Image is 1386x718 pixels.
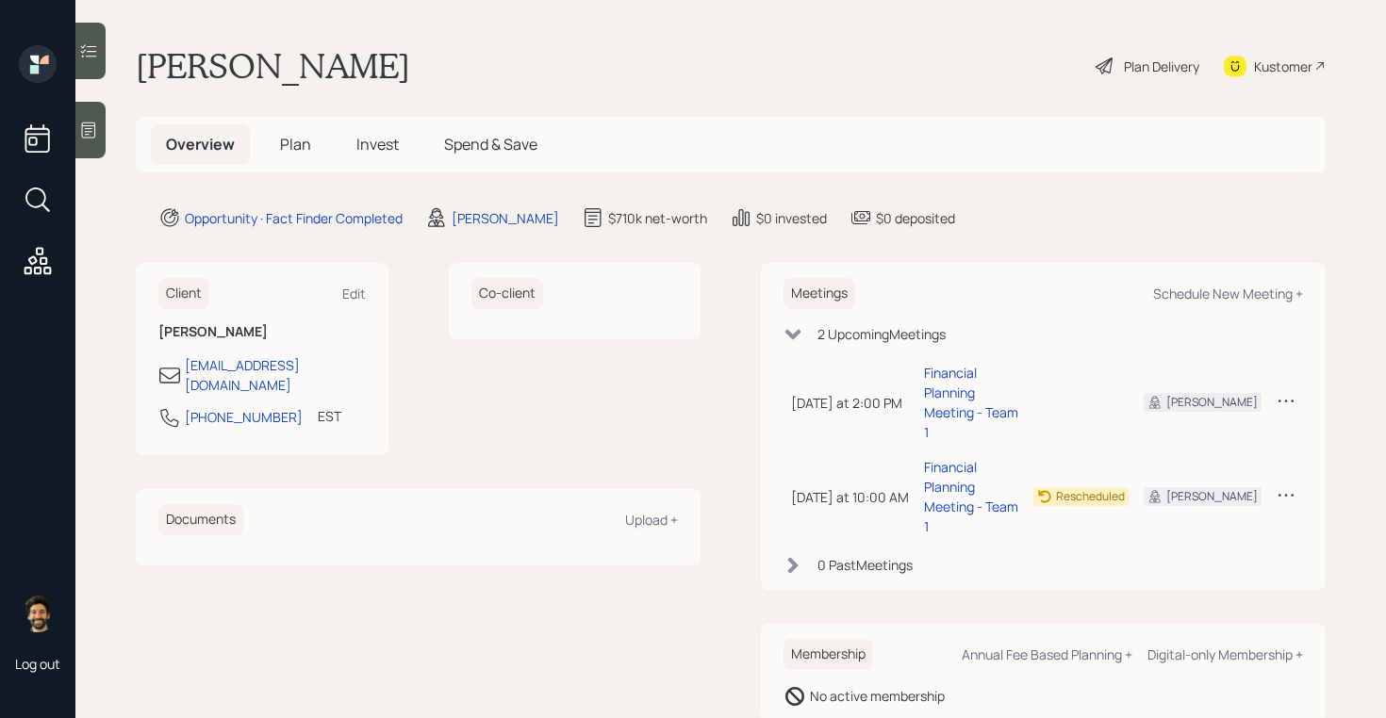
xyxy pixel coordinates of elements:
[444,134,537,155] span: Spend & Save
[185,208,403,228] div: Opportunity · Fact Finder Completed
[1166,394,1258,411] div: [PERSON_NAME]
[791,393,909,413] div: [DATE] at 2:00 PM
[158,504,243,535] h6: Documents
[19,595,57,632] img: eric-schwartz-headshot.png
[356,134,399,155] span: Invest
[1166,488,1258,505] div: [PERSON_NAME]
[1056,488,1125,505] div: Rescheduled
[136,45,410,87] h1: [PERSON_NAME]
[625,511,678,529] div: Upload +
[784,639,873,670] h6: Membership
[1153,285,1303,302] div: Schedule New Meeting +
[962,645,1132,663] div: Annual Fee Based Planning +
[471,278,543,309] h6: Co-client
[810,686,945,706] div: No active membership
[166,134,235,155] span: Overview
[817,324,946,344] div: 2 Upcoming Meeting s
[1254,57,1312,76] div: Kustomer
[756,208,827,228] div: $0 invested
[452,208,559,228] div: [PERSON_NAME]
[158,278,209,309] h6: Client
[924,457,1018,536] div: Financial Planning Meeting - Team 1
[817,555,913,575] div: 0 Past Meeting s
[15,655,60,673] div: Log out
[280,134,311,155] span: Plan
[1147,645,1303,663] div: Digital-only Membership +
[791,487,909,507] div: [DATE] at 10:00 AM
[1124,57,1199,76] div: Plan Delivery
[784,278,855,309] h6: Meetings
[185,407,303,427] div: [PHONE_NUMBER]
[608,208,707,228] div: $710k net-worth
[185,355,366,395] div: [EMAIL_ADDRESS][DOMAIN_NAME]
[924,363,1018,442] div: Financial Planning Meeting - Team 1
[158,324,366,340] h6: [PERSON_NAME]
[342,285,366,302] div: Edit
[318,406,341,426] div: EST
[876,208,955,228] div: $0 deposited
